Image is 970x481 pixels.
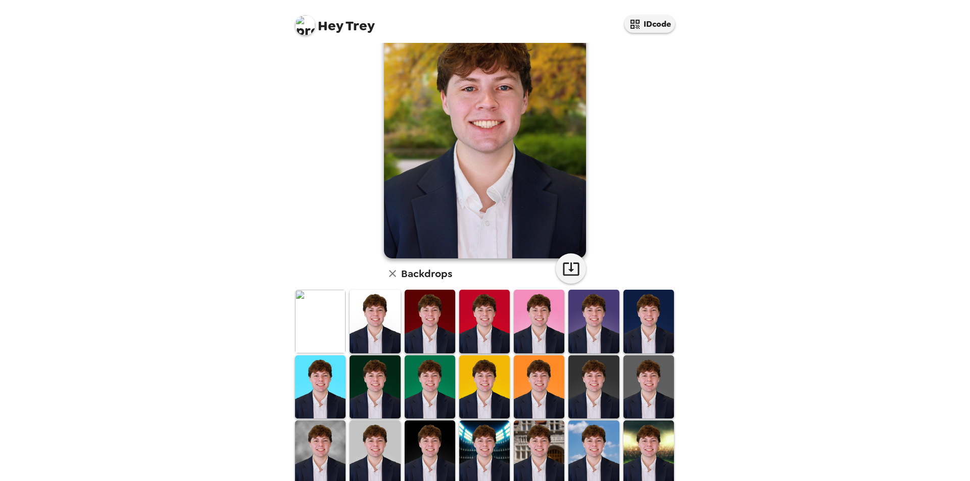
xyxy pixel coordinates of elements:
[295,290,346,353] img: Original
[318,17,343,35] span: Hey
[295,10,375,33] span: Trey
[384,6,586,258] img: user
[401,265,452,282] h6: Backdrops
[295,15,315,35] img: profile pic
[624,15,675,33] button: IDcode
